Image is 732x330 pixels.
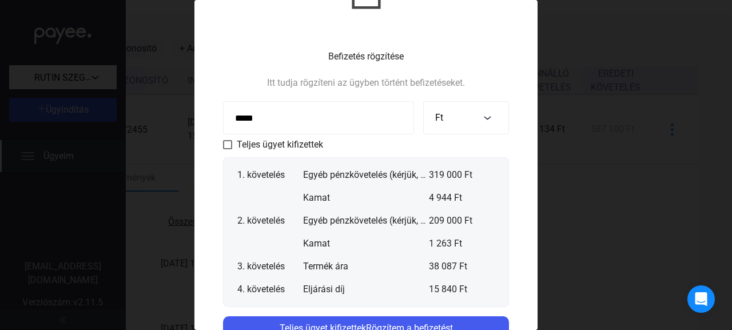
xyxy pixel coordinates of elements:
button: Ft [423,101,509,134]
font: Egyéb pénzkövetelés (kérjük, nevezze meg) [303,169,476,180]
font: 2. követelés [237,215,285,226]
font: Kamat [303,192,330,203]
font: 1 263 Ft [429,238,462,249]
font: Kamat [303,238,330,249]
font: 4 944 Ft [429,192,462,203]
font: Itt tudja rögzíteni az ügyben történt befizetéseket. [267,77,465,88]
div: Intercom Messenger megnyitása [687,285,715,313]
font: 319 000 Ft [429,169,472,180]
font: 1. követelés [237,169,285,180]
font: 4. követelés [237,284,285,295]
font: Befizetés rögzítése [328,51,404,62]
font: Termék ára [303,261,348,272]
font: 15 840 Ft [429,284,467,295]
font: Eljárási díj [303,284,345,295]
font: Teljes ügyet kifizettek [237,139,323,150]
font: Ft [435,112,443,123]
font: 3. követelés [237,261,285,272]
font: 209 000 Ft [429,215,472,226]
font: Egyéb pénzkövetelés (kérjük, nevezze meg) [303,215,476,226]
font: 38 087 Ft [429,261,467,272]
